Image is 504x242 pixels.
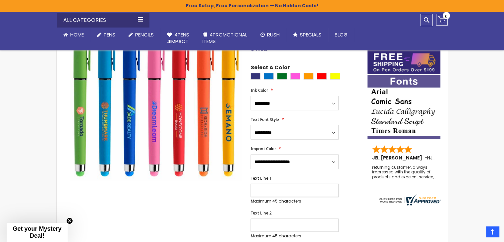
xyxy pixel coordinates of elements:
[135,31,154,38] span: Pencils
[378,194,441,206] img: 4pens.com widget logo
[160,28,196,49] a: 4Pens4impact
[254,28,286,42] a: Rush
[13,225,61,239] span: Get your Mystery Deal!
[330,73,340,80] div: Yellow
[372,154,424,161] span: JB, [PERSON_NAME]
[202,31,247,45] span: 4PROMOTIONAL ITEMS
[7,223,68,242] div: Get your Mystery Deal!Close teaser
[251,64,290,73] span: Select A Color
[251,199,339,204] p: Maximum 45 characters
[424,154,482,161] span: - ,
[90,28,122,42] a: Pens
[304,73,313,80] div: Orange
[486,226,499,237] a: Top
[264,73,274,80] div: Blue Light
[367,50,440,74] img: Free shipping on orders over $199
[57,28,90,42] a: Home
[251,210,271,216] span: Text Line 2
[251,146,276,151] span: Imprint Color
[70,31,84,38] span: Home
[104,31,115,38] span: Pens
[445,13,448,20] span: 0
[251,233,339,239] p: Maximum 45 characters
[251,117,279,122] span: Text Font Style
[251,88,268,93] span: Ink Color
[66,217,73,224] button: Close teaser
[251,175,271,181] span: Text Line 1
[251,73,260,80] div: Royal Blue
[367,75,440,139] img: font-personalization-examples
[436,14,448,26] a: 0
[378,201,441,207] a: 4pens.com certificate URL
[427,154,435,161] span: NJ
[122,28,160,42] a: Pencils
[277,73,287,80] div: Green
[286,28,328,42] a: Specials
[300,31,321,38] span: Specials
[372,165,436,179] div: returning customer, always impressed with the quality of products and excelent service, will retu...
[57,13,149,28] div: All Categories
[196,28,254,49] a: 4PROMOTIONALITEMS
[290,73,300,80] div: Pink
[328,28,354,42] a: Blog
[167,31,189,45] span: 4Pens 4impact
[70,9,242,181] img: Islander Softy Brights Gel Pen with Stylus - ColorJet Imprint
[267,31,280,38] span: Rush
[317,73,327,80] div: Red
[335,31,348,38] span: Blog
